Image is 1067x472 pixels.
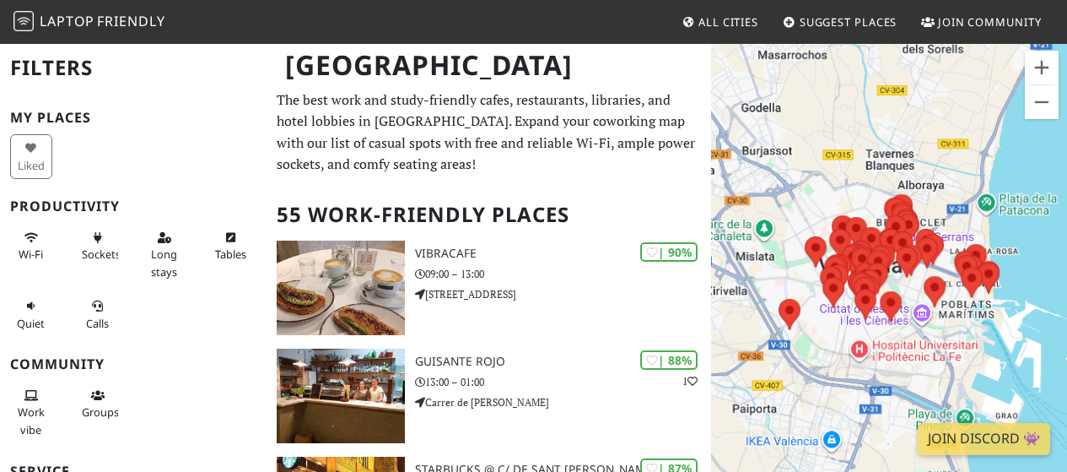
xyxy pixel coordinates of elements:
[97,12,164,30] span: Friendly
[277,241,405,335] img: Vibracafe
[18,404,45,437] span: People working
[10,292,52,337] button: Quiet
[277,349,405,443] img: Guisante Rojo
[272,42,708,89] h1: [GEOGRAPHIC_DATA]
[77,224,119,269] button: Sockets
[82,404,119,420] span: Group tables
[415,394,711,410] p: Carrer de [PERSON_NAME]
[17,316,45,331] span: Quiet
[86,316,109,331] span: Video/audio calls
[698,14,758,30] span: All Cities
[277,189,701,241] h2: 55 Work-Friendly Places
[415,355,711,369] h3: Guisante Rojo
[10,356,256,372] h3: Community
[40,12,94,30] span: Laptop
[82,247,121,262] span: Power sockets
[1025,51,1059,84] button: Zoom in
[640,242,698,262] div: | 90%
[682,373,698,389] p: 1
[77,292,119,337] button: Calls
[10,42,256,94] h2: Filters
[10,110,256,126] h3: My Places
[675,7,765,37] a: All Cities
[938,14,1042,30] span: Join Community
[415,247,711,261] h3: Vibracafe
[800,14,897,30] span: Suggest Places
[1025,85,1059,119] button: Zoom out
[914,7,1048,37] a: Join Community
[415,286,711,302] p: [STREET_ADDRESS]
[640,350,698,370] div: | 88%
[215,247,246,262] span: Work-friendly tables
[19,247,43,262] span: Stable Wi-Fi
[13,11,34,31] img: LaptopFriendly
[13,8,165,37] a: LaptopFriendly LaptopFriendly
[143,224,186,285] button: Long stays
[277,90,701,176] p: The best work and study-friendly cafes, restaurants, libraries, and hotel lobbies in [GEOGRAPHIC_...
[210,224,252,269] button: Tables
[776,7,904,37] a: Suggest Places
[77,382,119,426] button: Groups
[267,241,711,335] a: Vibracafe | 90% Vibracafe 09:00 – 13:00 [STREET_ADDRESS]
[918,423,1050,455] a: Join Discord 👾
[10,224,52,269] button: Wi-Fi
[267,349,711,443] a: Guisante Rojo | 88% 1 Guisante Rojo 13:00 – 01:00 Carrer de [PERSON_NAME]
[10,382,52,443] button: Work vibe
[151,247,177,279] span: Long stays
[10,198,256,214] h3: Productivity
[415,266,711,282] p: 09:00 – 13:00
[415,374,711,390] p: 13:00 – 01:00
